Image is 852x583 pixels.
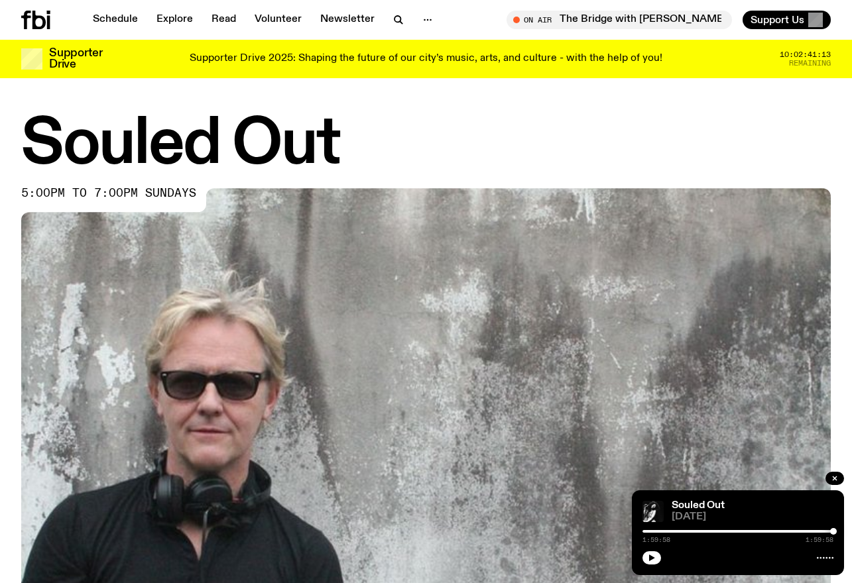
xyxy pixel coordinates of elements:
button: On AirThe Bridge with [PERSON_NAME] [507,11,732,29]
h1: Souled Out [21,115,831,175]
span: 1:59:58 [806,537,833,543]
a: Volunteer [247,11,310,29]
h3: Supporter Drive [49,48,102,70]
a: Schedule [85,11,146,29]
span: 10:02:41:13 [780,51,831,58]
a: Newsletter [312,11,383,29]
a: Read [204,11,244,29]
span: Support Us [751,14,804,26]
span: 5:00pm to 7:00pm sundays [21,188,196,199]
span: Remaining [789,60,831,67]
span: 1:59:58 [642,537,670,543]
button: Support Us [743,11,831,29]
p: Supporter Drive 2025: Shaping the future of our city’s music, arts, and culture - with the help o... [190,53,662,65]
a: Souled Out [672,500,725,511]
span: [DATE] [672,512,833,522]
a: Explore [149,11,201,29]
